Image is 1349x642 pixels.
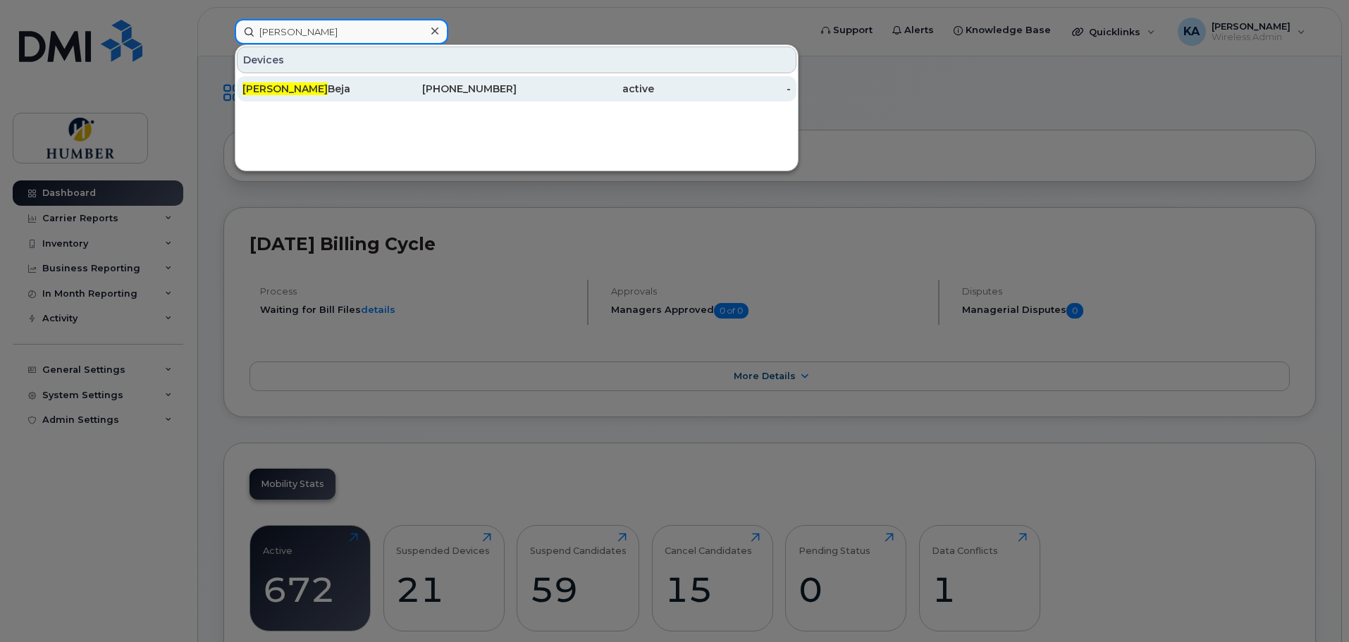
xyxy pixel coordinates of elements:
div: Beja [242,82,380,96]
span: [PERSON_NAME] [242,82,328,95]
div: active [517,82,654,96]
div: - [654,82,791,96]
a: [PERSON_NAME]Beja[PHONE_NUMBER]active- [237,76,796,101]
div: Devices [237,47,796,73]
div: [PHONE_NUMBER] [380,82,517,96]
